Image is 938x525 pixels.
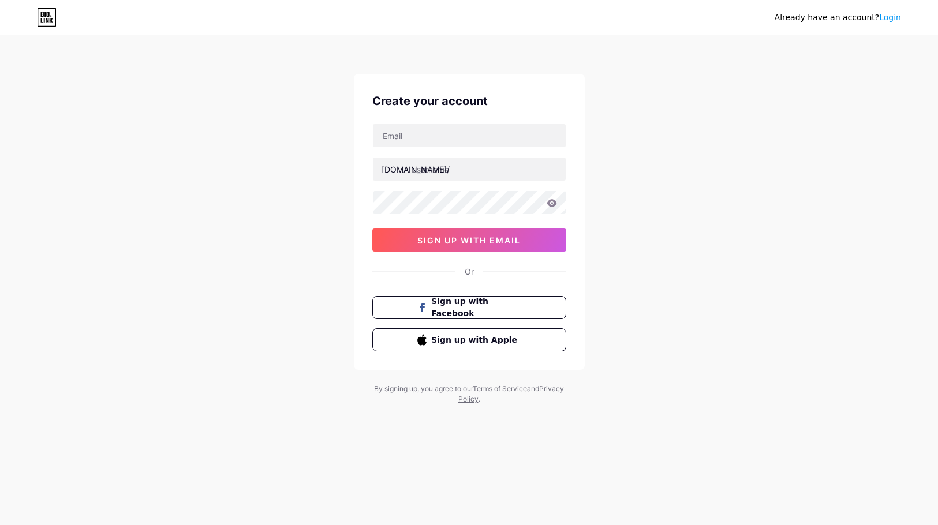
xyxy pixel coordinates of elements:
[372,92,566,110] div: Create your account
[382,163,450,175] div: [DOMAIN_NAME]/
[372,296,566,319] button: Sign up with Facebook
[473,384,527,393] a: Terms of Service
[372,228,566,252] button: sign up with email
[431,334,521,346] span: Sign up with Apple
[775,12,901,24] div: Already have an account?
[879,13,901,22] a: Login
[417,235,521,245] span: sign up with email
[465,265,474,277] div: Or
[373,157,566,181] input: username
[431,295,521,320] span: Sign up with Facebook
[371,384,567,404] div: By signing up, you agree to our and .
[372,328,566,351] button: Sign up with Apple
[373,124,566,147] input: Email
